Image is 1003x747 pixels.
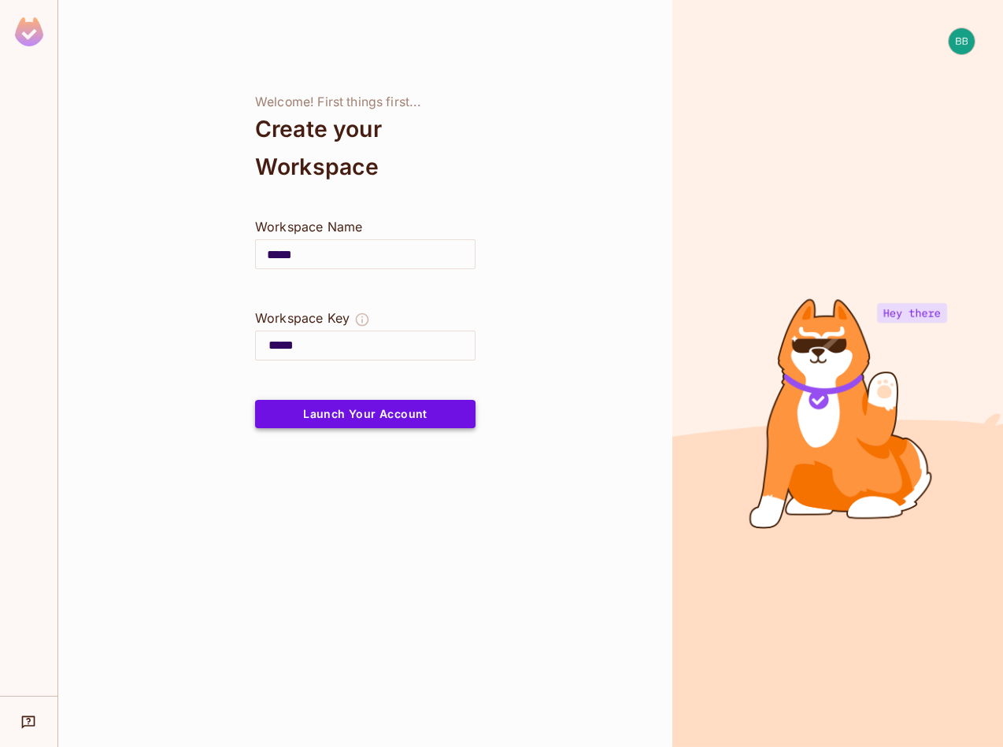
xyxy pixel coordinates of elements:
[354,309,370,331] button: The Workspace Key is unique, and serves as the identifier of your workspace.
[11,706,46,738] div: Help & Updates
[255,110,476,186] div: Create your Workspace
[255,94,476,110] div: Welcome! First things first...
[255,217,476,236] div: Workspace Name
[255,309,350,327] div: Workspace Key
[255,400,476,428] button: Launch Your Account
[15,17,43,46] img: SReyMgAAAABJRU5ErkJggg==
[949,28,975,54] img: Brian Beebe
